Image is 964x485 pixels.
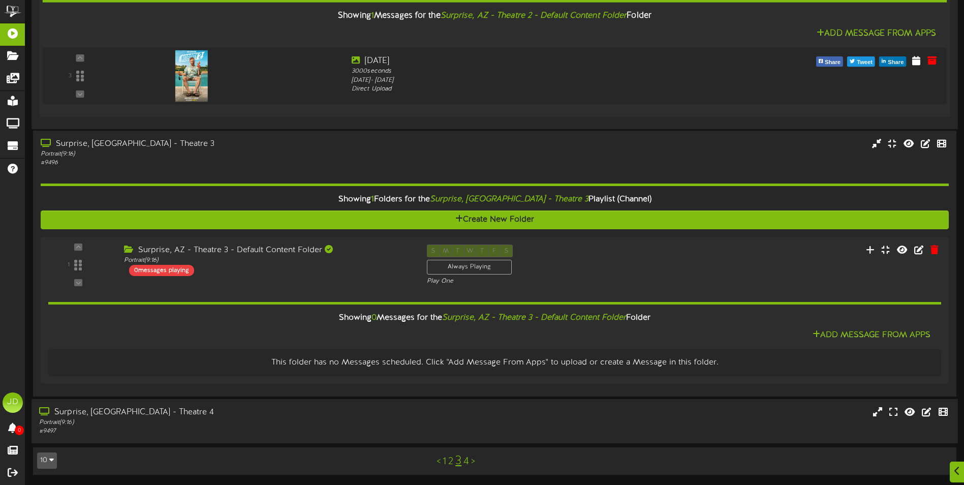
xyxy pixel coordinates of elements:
[124,256,412,265] div: Portrait ( 9:16 )
[463,456,469,467] a: 4
[41,210,949,229] button: Create New Folder
[352,67,713,75] div: 3000 seconds
[41,138,410,150] div: Surprise, [GEOGRAPHIC_DATA] - Theatre 3
[430,195,588,204] i: Surprise, [GEOGRAPHIC_DATA] - Theatre 3
[371,11,374,20] span: 1
[371,195,374,204] span: 1
[437,456,441,467] a: <
[352,84,713,93] div: Direct Upload
[129,265,194,276] div: 0 messages playing
[471,456,475,467] a: >
[175,50,208,101] img: 6a151168-a674-43da-977b-9bd9d8416cd7.jpg
[371,313,377,322] span: 0
[41,307,949,329] div: Showing Messages for the Folder
[39,407,410,418] div: Surprise, [GEOGRAPHIC_DATA] - Theatre 4
[886,57,906,68] span: Share
[814,27,939,40] button: Add Message From Apps
[15,426,24,435] span: 0
[33,189,956,210] div: Showing Folders for the Playlist (Channel)
[3,392,23,413] div: JD
[352,55,713,67] div: [DATE]
[39,418,410,427] div: Portrait ( 9:16 )
[879,56,906,67] button: Share
[41,159,410,167] div: # 9496
[41,150,410,159] div: Portrait ( 9:16 )
[823,57,843,68] span: Share
[124,245,412,256] div: Surprise, AZ - Theatre 3 - Default Content Folder
[855,57,875,68] span: Tweet
[427,277,639,286] div: Play One
[455,454,461,468] a: 3
[427,260,512,275] div: Always Playing
[39,427,410,436] div: # 9497
[35,5,954,26] div: Showing Messages for the Folder
[448,456,453,467] a: 2
[442,313,626,322] i: Surprise, AZ - Theatre 3 - Default Content Folder
[847,56,875,67] button: Tweet
[441,11,627,20] i: Surprise, AZ - Theatre 2 - Default Content Folder
[56,357,934,369] div: This folder has no Messages scheduled. Click "Add Message From Apps" to upload or create a Messag...
[816,56,843,67] button: Share
[37,452,57,469] button: 10
[352,76,713,84] div: [DATE] - [DATE]
[810,329,934,342] button: Add Message From Apps
[443,456,446,467] a: 1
